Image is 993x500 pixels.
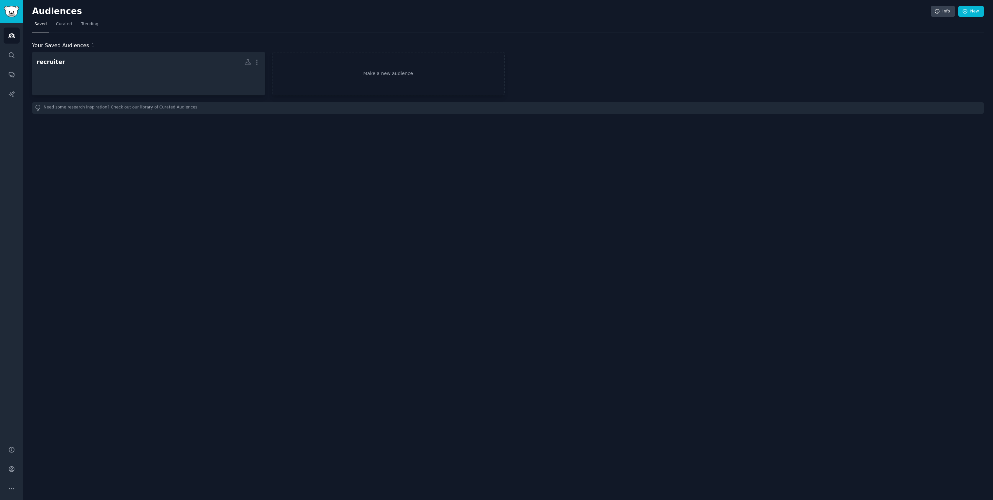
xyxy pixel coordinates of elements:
a: Make a new audience [272,52,505,95]
div: recruiter [37,58,65,66]
h2: Audiences [32,6,931,17]
span: Trending [81,21,98,27]
div: Need some research inspiration? Check out our library of [32,102,984,114]
span: Saved [34,21,47,27]
span: 1 [91,42,95,48]
span: Your Saved Audiences [32,42,89,50]
a: New [958,6,984,17]
a: Curated [54,19,74,32]
img: GummySearch logo [4,6,19,17]
span: Curated [56,21,72,27]
a: recruiter [32,52,265,95]
a: Info [931,6,955,17]
a: Curated Audiences [159,105,197,111]
a: Saved [32,19,49,32]
a: Trending [79,19,101,32]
